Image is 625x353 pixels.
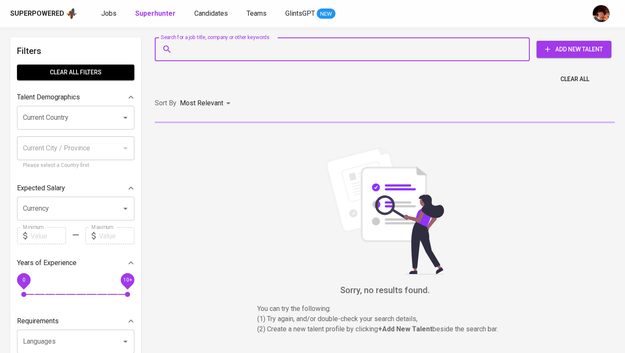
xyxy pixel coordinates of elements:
input: Value [31,227,66,244]
span: 10+ [123,277,132,283]
a: GlintsGPT NEW [285,8,335,19]
div: Talent Demographics [17,89,134,106]
span: GlintsGPT [285,9,315,17]
p: (2) Create a new talent profile by clicking beside the search bar. [257,324,512,334]
a: Superhunter [135,8,177,19]
span: Add New Talent [543,44,605,55]
img: app logo [66,7,77,20]
button: Open [119,336,131,347]
span: Clear All filters [24,67,128,78]
p: Requirements [17,316,59,326]
button: Add New Talent [537,41,611,58]
span: Clear All [560,74,589,85]
div: Requirements [17,313,134,330]
img: file_searching.svg [321,147,449,274]
a: Jobs [101,8,118,19]
p: You can try the following : [257,304,512,314]
div: Years of Experience [17,254,134,271]
div: Expected Salary [17,180,134,197]
button: Open [119,112,131,124]
p: Talent Demographics [17,92,80,102]
p: Years of Experience [17,258,77,268]
a: Superpoweredapp logo [10,7,77,20]
button: Open [119,203,131,215]
b: Superhunter [135,9,176,17]
p: Expected Salary [17,183,65,193]
h6: Sorry, no results found. [155,283,615,297]
a: Teams [247,8,268,19]
img: diemas@glints.com [593,5,610,22]
h6: Filters [17,44,134,58]
p: (1) Try again, and/or double-check your search details, [257,314,512,324]
p: Most Relevant [180,98,223,108]
span: NEW [317,10,335,18]
a: Candidates [194,8,230,19]
button: Clear All filters [17,65,134,80]
div: Most Relevant [180,96,233,111]
span: Jobs [101,9,116,17]
p: Sort By [155,98,176,108]
span: 0 [22,277,25,283]
button: Clear All [557,71,593,87]
p: Please select a Country first [23,161,128,170]
span: Teams [247,9,267,17]
b: + Add New Talent [378,325,432,333]
input: Value [99,227,134,244]
span: Candidates [194,9,228,17]
div: Superpowered [10,9,64,19]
